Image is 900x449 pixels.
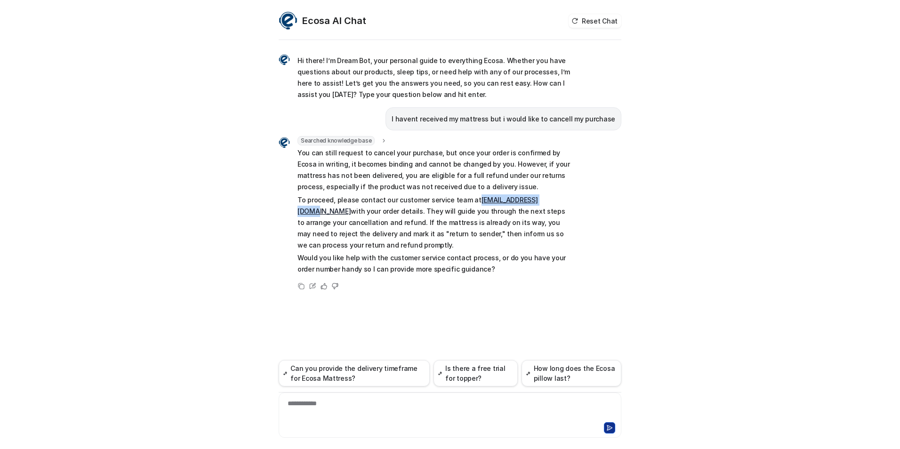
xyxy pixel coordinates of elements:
[392,113,615,125] p: I havent received my mattress but i would like to cancell my purchase
[297,252,573,275] p: Would you like help with the customer service contact process, or do you have your order number h...
[297,194,573,251] p: To proceed, please contact our customer service team at with your order details. They will guide ...
[297,136,375,145] span: Searched knowledge base
[522,360,621,386] button: How long does the Ecosa pillow last?
[279,137,290,148] img: Widget
[569,14,621,28] button: Reset Chat
[302,14,366,27] h2: Ecosa AI Chat
[297,147,573,192] p: You can still request to cancel your purchase, but once your order is confirmed by Ecosa in writi...
[279,11,297,30] img: Widget
[434,360,518,386] button: Is there a free trial for topper?
[279,54,290,65] img: Widget
[297,196,538,215] a: [EMAIL_ADDRESS][DOMAIN_NAME]
[279,360,430,386] button: Can you provide the delivery timeframe for Ecosa Mattress?
[297,55,573,100] p: Hi there! I’m Dream Bot, your personal guide to everything Ecosa. Whether you have questions abou...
